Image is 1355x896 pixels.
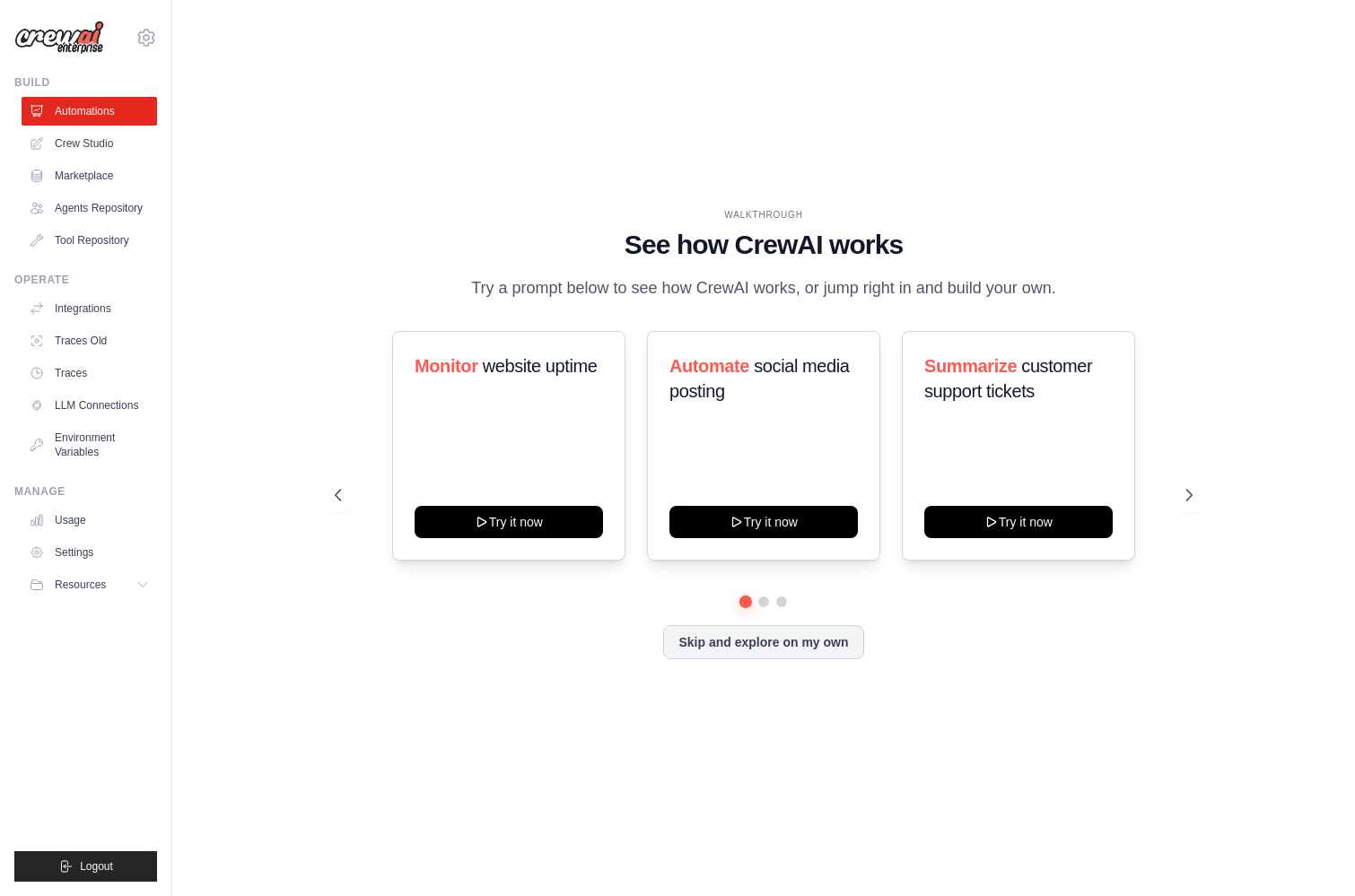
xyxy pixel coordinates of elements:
[335,208,1192,222] div: WALKTHROUGH
[14,484,157,499] div: Manage
[22,226,157,255] a: Tool Repository
[55,578,106,592] span: Resources
[663,625,863,659] button: Skip and explore on my own
[22,161,157,190] a: Marketplace
[462,275,1065,301] p: Try a prompt below to see how CrewAI works, or jump right in and build your own.
[14,21,104,55] img: Logo
[14,851,157,882] button: Logout
[22,570,157,599] button: Resources
[22,294,157,323] a: Integrations
[415,356,478,376] span: Monitor
[22,194,157,222] a: Agents Repository
[669,506,858,538] button: Try it now
[669,356,749,376] span: Automate
[22,391,157,420] a: LLM Connections
[415,506,603,538] button: Try it now
[22,538,157,567] a: Settings
[335,229,1192,261] h1: See how CrewAI works
[22,423,157,466] a: Environment Variables
[14,75,157,90] div: Build
[924,356,1092,401] span: customer support tickets
[483,356,598,376] span: website uptime
[924,506,1113,538] button: Try it now
[22,506,157,535] a: Usage
[22,359,157,387] a: Traces
[14,273,157,287] div: Operate
[924,356,1017,376] span: Summarize
[22,97,157,126] a: Automations
[669,356,850,401] span: social media posting
[80,859,113,874] span: Logout
[22,129,157,158] a: Crew Studio
[22,326,157,355] a: Traces Old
